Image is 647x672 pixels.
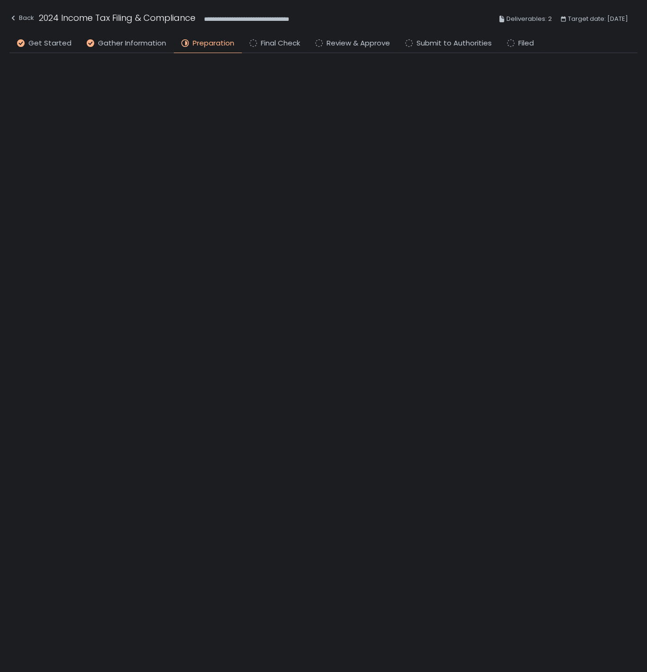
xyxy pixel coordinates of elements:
[506,13,552,25] span: Deliverables: 2
[261,38,300,49] span: Final Check
[417,38,492,49] span: Submit to Authorities
[98,38,166,49] span: Gather Information
[28,38,71,49] span: Get Started
[518,38,534,49] span: Filed
[9,12,34,24] div: Back
[193,38,234,49] span: Preparation
[39,11,195,24] h1: 2024 Income Tax Filing & Compliance
[9,11,34,27] button: Back
[568,13,628,25] span: Target date: [DATE]
[327,38,390,49] span: Review & Approve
